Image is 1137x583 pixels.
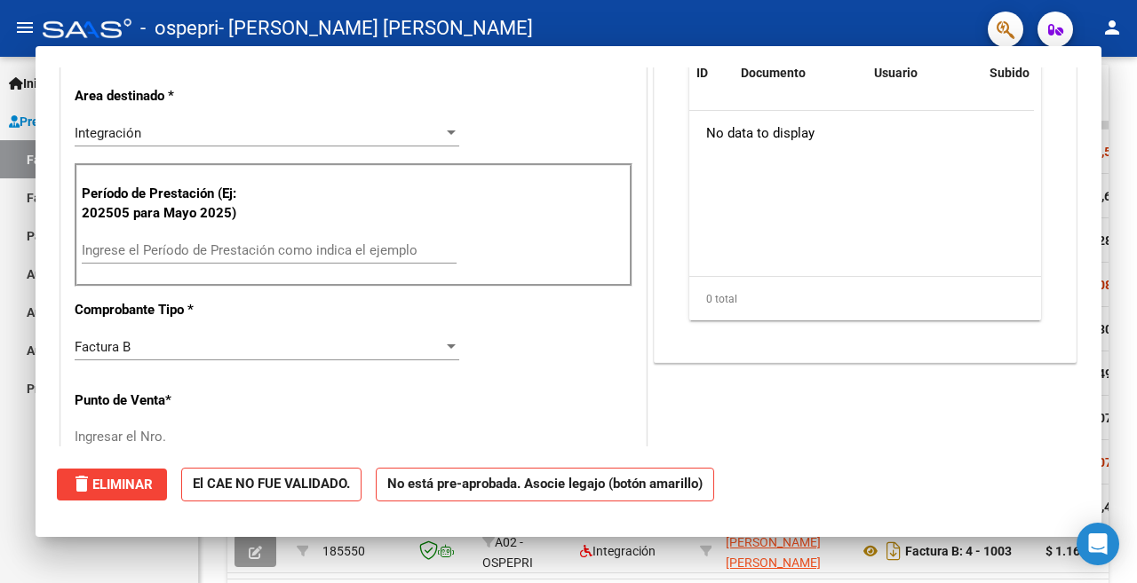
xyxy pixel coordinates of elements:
span: Factura B [75,339,131,355]
span: 185550 [322,544,365,558]
span: - [PERSON_NAME] [PERSON_NAME] [219,9,533,48]
div: No data to display [689,111,1034,155]
span: - ospepri [140,9,219,48]
strong: $ 1.164.997,12 [1046,544,1129,558]
span: Usuario [874,66,918,80]
strong: Factura B: 4 - 1003 [905,544,1012,558]
mat-icon: delete [71,473,92,494]
span: Prestadores / Proveedores [9,112,171,131]
span: Inicio [9,74,54,93]
button: Eliminar [57,469,167,500]
datatable-header-cell: Usuario [867,54,982,92]
mat-icon: menu [14,17,36,38]
div: Open Intercom Messenger [1077,523,1119,565]
div: 0 total [689,277,1041,321]
strong: El CAE NO FUE VALIDADO. [181,468,362,502]
i: Descargar documento [882,537,905,565]
span: Integración [580,544,656,558]
span: ID [696,66,708,80]
strong: No está pre-aprobada. Asocie legajo (botón amarillo) [376,468,714,502]
span: Eliminar [71,477,153,492]
datatable-header-cell: Subido [982,54,1071,92]
div: 23339173389 [726,532,845,570]
p: Comprobante Tipo * [75,300,242,320]
mat-icon: person [1101,17,1123,38]
span: Subido [990,66,1030,80]
span: Documento [741,66,806,80]
p: Período de Prestación (Ej: 202505 para Mayo 2025) [82,184,245,224]
span: Integración [75,125,141,141]
datatable-header-cell: ID [689,54,734,92]
datatable-header-cell: Documento [734,54,867,92]
p: Area destinado * [75,86,242,106]
p: Punto de Venta [75,390,242,411]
